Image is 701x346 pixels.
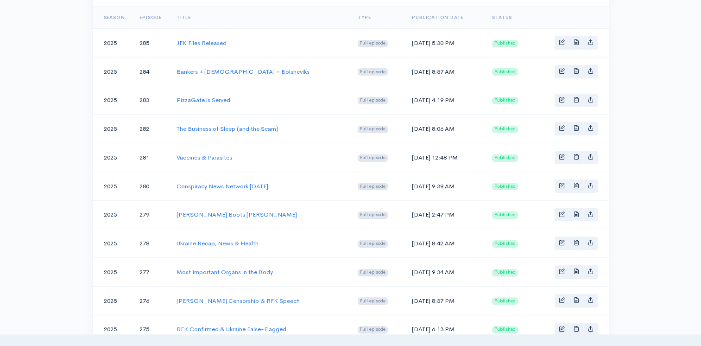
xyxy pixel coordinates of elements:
[555,94,598,107] div: Basic example
[177,68,309,76] a: Bankers + [DEMOGRAPHIC_DATA] = Bolsheviks
[404,200,485,229] td: [DATE] 2:47 PM
[583,208,598,222] a: Share episode
[404,315,485,344] td: [DATE] 6:13 PM
[573,268,579,274] span: Episode transcription
[492,326,518,333] span: Published
[404,143,485,172] td: [DATE] 12:48 PM
[93,172,133,200] td: 2025
[492,154,518,162] span: Published
[583,294,598,308] a: Share episode
[132,29,169,58] td: 285
[573,211,579,217] span: Episode transcription
[555,237,598,250] div: Basic example
[492,240,518,248] span: Published
[132,172,169,200] td: 280
[555,36,598,50] div: Basic example
[555,294,598,308] div: Basic example
[492,126,518,133] span: Published
[559,68,565,74] span: Edit episode
[492,68,518,76] span: Published
[132,315,169,344] td: 275
[404,258,485,287] td: [DATE] 9:34 AM
[404,172,485,200] td: [DATE] 9:39 AM
[404,86,485,115] td: [DATE] 4:19 PM
[583,36,598,50] a: Share episode
[583,65,598,78] a: Share episode
[573,326,579,332] span: Episode transcription
[93,315,133,344] td: 2025
[93,258,133,287] td: 2025
[93,229,133,258] td: 2025
[132,143,169,172] td: 281
[583,265,598,279] a: Share episode
[559,268,565,274] span: Edit episode
[177,239,259,247] a: Ukraine Recap, News & Health
[555,179,598,193] div: Basic example
[93,286,133,315] td: 2025
[358,14,371,20] a: Type
[358,240,388,248] span: Full episode
[177,325,286,333] a: RFK Confirmed & Ukraine False-Flagged
[132,286,169,315] td: 276
[492,269,518,276] span: Published
[132,86,169,115] td: 283
[132,200,169,229] td: 279
[177,14,191,20] a: Title
[573,96,579,103] span: Episode transcription
[358,126,388,133] span: Full episode
[358,154,388,162] span: Full episode
[358,269,388,276] span: Full episode
[573,239,579,245] span: Episode transcription
[358,40,388,47] span: Full episode
[93,143,133,172] td: 2025
[573,154,579,160] span: Episode transcription
[492,211,518,219] span: Published
[555,151,598,164] div: Basic example
[358,68,388,76] span: Full episode
[177,154,232,161] a: Vaccines & Parasites
[177,125,278,133] a: The Business of Sleep (and the Scam)
[104,14,125,20] a: Season
[492,97,518,104] span: Published
[583,237,598,250] a: Share episode
[583,323,598,336] a: Share episode
[492,40,518,47] span: Published
[177,182,268,190] a: Conspiracy News Network [DATE]
[555,323,598,336] div: Basic example
[177,297,300,305] a: [PERSON_NAME] Censorship & RFK Speech
[573,39,579,45] span: Episode transcription
[139,14,162,20] a: Episode
[358,97,388,104] span: Full episode
[93,86,133,115] td: 2025
[492,183,518,190] span: Published
[559,297,565,303] span: Edit episode
[177,96,230,104] a: PizzaGate is Served
[132,115,169,143] td: 282
[404,286,485,315] td: [DATE] 8:37 PM
[559,211,565,217] span: Edit episode
[573,125,579,131] span: Episode transcription
[93,29,133,58] td: 2025
[177,211,297,218] a: [PERSON_NAME] Boots [PERSON_NAME]
[555,65,598,78] div: Basic example
[559,39,565,45] span: Edit episode
[583,122,598,135] a: Share episode
[404,115,485,143] td: [DATE] 8:06 AM
[404,57,485,86] td: [DATE] 8:57 AM
[132,229,169,258] td: 278
[412,14,463,20] a: Publication date
[358,211,388,219] span: Full episode
[559,239,565,245] span: Edit episode
[555,122,598,135] div: Basic example
[555,265,598,279] div: Basic example
[404,229,485,258] td: [DATE] 8:42 AM
[492,14,512,20] span: Status
[583,151,598,164] a: Share episode
[559,182,565,188] span: Edit episode
[132,258,169,287] td: 277
[404,29,485,58] td: [DATE] 5:30 PM
[583,94,598,107] a: Share episode
[358,297,388,305] span: Full episode
[132,57,169,86] td: 284
[559,96,565,103] span: Edit episode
